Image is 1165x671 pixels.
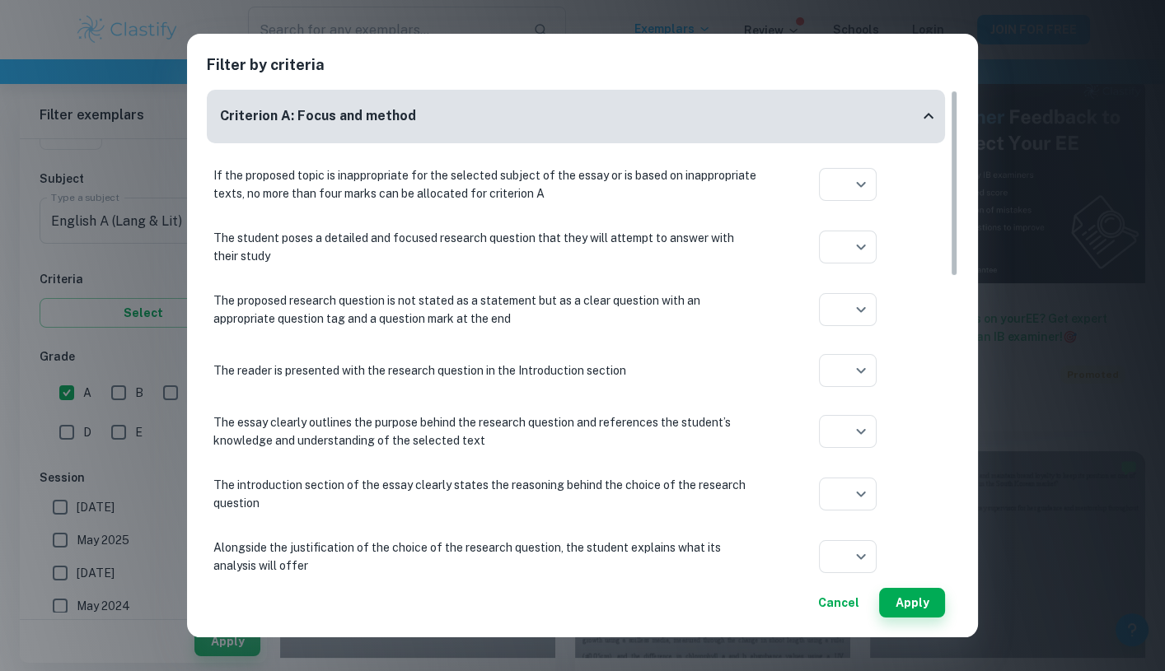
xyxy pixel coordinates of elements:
p: The essay clearly outlines the purpose behind the research question and references the student’s ... [213,413,757,450]
h6: Criterion A: Focus and method [220,106,416,127]
p: The student poses a detailed and focused research question that they will attempt to answer with ... [213,229,757,265]
p: Alongside the justification of the choice of the research question, the student explains what its... [213,538,757,575]
p: The introduction section of the essay clearly states the reasoning behind the choice of the resea... [213,476,757,512]
h2: Filter by criteria [207,54,958,90]
p: The reader is presented with the research question in the Introduction section [213,361,757,380]
div: Criterion A: Focus and method [207,90,945,143]
button: Cancel [812,588,866,617]
p: If the proposed topic is inappropriate for the selected subject of the essay or is based on inapp... [213,166,757,203]
p: The proposed research question is not stated as a statement but as a clear question with an appro... [213,291,757,328]
button: Apply [879,588,945,617]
